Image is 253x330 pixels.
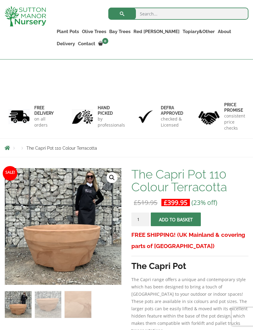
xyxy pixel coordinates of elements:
a: Olive Trees [80,27,108,36]
bdi: 519.95 [134,198,157,207]
nav: Breadcrumbs [5,145,248,150]
img: 1.jpg [8,109,30,124]
strong: The Capri Pot [131,261,186,271]
h6: hand picked [98,105,125,116]
a: Red [PERSON_NAME] [132,27,181,36]
a: View full-screen image gallery [106,172,117,183]
a: Bay Trees [108,27,132,36]
img: 3.jpg [135,109,156,124]
input: Product quantity [131,213,150,226]
h6: Price promise [224,102,245,113]
a: Contact [76,39,97,48]
span: The Capri Pot 110 Colour Terracotta [26,146,97,151]
a: About [216,27,233,36]
h6: Defra approved [161,105,183,116]
img: The Capri Pot 110 Colour Terracotta - Image 2 [35,291,62,318]
p: on all orders [34,116,55,128]
img: The Capri Pot 110 Colour Terracotta - Image 3 [65,291,91,318]
img: The Capri Pot 110 Colour Terracotta [5,291,32,318]
span: Sale! [3,166,17,181]
h6: FREE DELIVERY [34,105,55,116]
a: 0 [97,39,110,48]
span: £ [134,198,137,207]
h3: FREE SHIPPING! (UK Mainland & covering parts of [GEOGRAPHIC_DATA]) [131,229,248,252]
a: Plant Pots [55,27,80,36]
img: 2.jpg [72,109,93,124]
button: Add to basket [151,213,201,226]
img: logo [5,6,46,26]
h1: The Capri Pot 110 Colour Terracotta [131,168,248,193]
p: consistent price checks [224,113,245,131]
a: Delivery [55,39,76,48]
input: Search... [108,8,248,20]
span: £ [164,198,167,207]
p: checked & Licensed [161,116,183,128]
bdi: 399.95 [164,198,187,207]
span: (23% off) [191,198,217,207]
a: Topiary&Other [181,27,216,36]
span: 0 [102,38,108,44]
img: 4.jpg [198,107,220,126]
p: by professionals [98,116,125,128]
